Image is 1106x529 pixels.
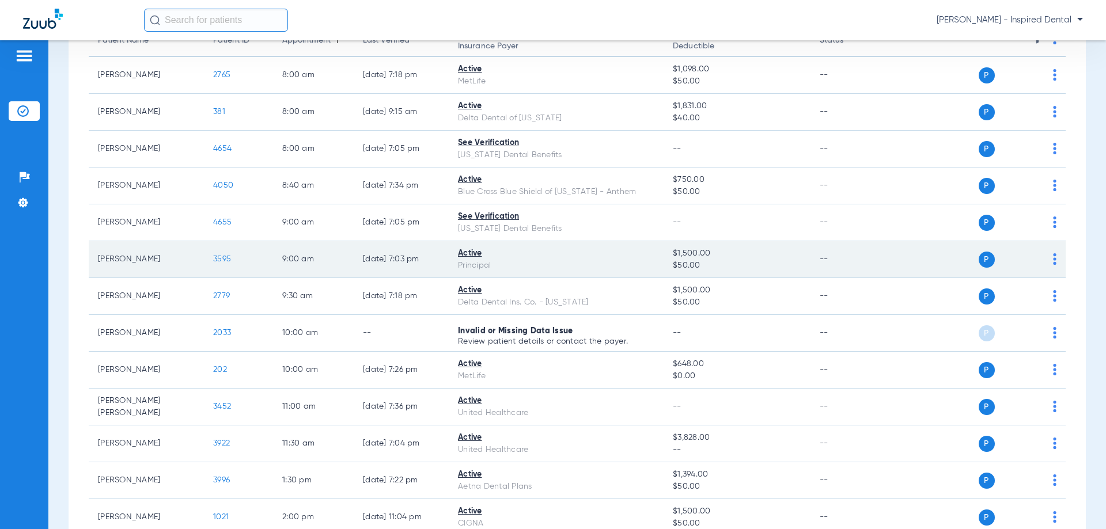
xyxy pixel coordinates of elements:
div: MetLife [458,75,654,87]
div: [US_STATE] Dental Benefits [458,223,654,235]
td: [PERSON_NAME] [89,315,204,352]
td: [DATE] 7:05 PM [354,204,449,241]
iframe: Chat Widget [1048,474,1106,529]
img: group-dot-blue.svg [1053,253,1056,265]
span: 1021 [213,513,229,521]
img: group-dot-blue.svg [1053,327,1056,338]
td: [DATE] 7:18 PM [354,57,449,94]
span: Insurance Payer [458,40,654,52]
span: P [979,473,995,489]
span: $1,500.00 [673,505,801,517]
th: Remaining Benefits | [664,25,810,57]
td: 9:00 AM [273,204,354,241]
span: 3595 [213,255,231,263]
td: [DATE] 9:15 AM [354,94,449,131]
td: 9:00 AM [273,241,354,278]
img: group-dot-blue.svg [1053,216,1056,228]
span: [PERSON_NAME] - Inspired Dental [937,14,1083,26]
span: P [979,288,995,305]
td: -- [810,168,888,204]
th: Status [810,25,888,57]
span: 4655 [213,218,232,226]
td: 8:40 AM [273,168,354,204]
td: -- [810,352,888,389]
div: Patient ID [213,35,264,47]
span: $648.00 [673,358,801,370]
span: $1,098.00 [673,63,801,75]
div: Delta Dental Ins. Co. - [US_STATE] [458,296,654,309]
span: Invalid or Missing Data Issue [458,327,573,335]
span: 2033 [213,329,231,337]
td: [PERSON_NAME] [89,131,204,168]
img: group-dot-blue.svg [1053,401,1056,412]
div: Active [458,469,654,481]
th: Status | [449,25,664,57]
img: group-dot-blue.svg [1053,69,1056,81]
span: $50.00 [673,481,801,493]
td: 11:30 AM [273,425,354,462]
div: Patient Name [98,35,149,47]
span: P [979,325,995,341]
span: $1,500.00 [673,284,801,296]
span: $1,831.00 [673,100,801,112]
td: [PERSON_NAME] [89,241,204,278]
td: [DATE] 7:22 PM [354,462,449,499]
img: group-dot-blue.svg [1053,143,1056,154]
td: -- [810,204,888,241]
img: group-dot-blue.svg [1053,290,1056,302]
span: $750.00 [673,174,801,186]
p: Review patient details or contact the payer. [458,337,654,345]
div: Appointment [282,35,331,47]
td: [DATE] 7:18 PM [354,278,449,315]
td: [PERSON_NAME] [PERSON_NAME] [89,389,204,425]
span: P [979,67,995,83]
img: group-dot-blue.svg [1053,364,1056,375]
div: Active [458,248,654,260]
span: $50.00 [673,296,801,309]
div: Active [458,284,654,296]
span: -- [673,329,681,337]
td: -- [810,389,888,425]
div: Active [458,395,654,407]
td: 10:00 AM [273,352,354,389]
td: [DATE] 7:03 PM [354,241,449,278]
img: group-dot-blue.svg [1053,437,1056,449]
td: [DATE] 7:04 PM [354,425,449,462]
div: Active [458,505,654,517]
td: -- [810,57,888,94]
img: Zuub Logo [23,9,63,29]
span: P [979,141,995,157]
td: 8:00 AM [273,131,354,168]
div: Active [458,100,654,112]
td: [DATE] 7:34 PM [354,168,449,204]
span: -- [673,444,801,456]
span: P [979,104,995,120]
span: Deductible [673,40,801,52]
td: 10:00 AM [273,315,354,352]
span: $1,500.00 [673,248,801,260]
span: 202 [213,366,227,374]
span: $0.00 [673,370,801,382]
div: Patient Name [98,35,195,47]
td: -- [810,462,888,499]
td: [PERSON_NAME] [89,462,204,499]
div: United Healthcare [458,407,654,419]
span: $40.00 [673,112,801,124]
div: United Healthcare [458,444,654,456]
td: [PERSON_NAME] [89,204,204,241]
div: See Verification [458,137,654,149]
div: Last Verified [363,35,440,47]
span: P [979,178,995,194]
span: -- [673,144,681,153]
td: [PERSON_NAME] [89,278,204,315]
div: Patient ID [213,35,249,47]
div: MetLife [458,370,654,382]
div: Active [458,432,654,444]
td: -- [810,241,888,278]
span: 3996 [213,476,230,484]
td: 8:00 AM [273,57,354,94]
span: 3452 [213,402,231,410]
td: [PERSON_NAME] [89,352,204,389]
td: 11:00 AM [273,389,354,425]
span: $50.00 [673,260,801,272]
